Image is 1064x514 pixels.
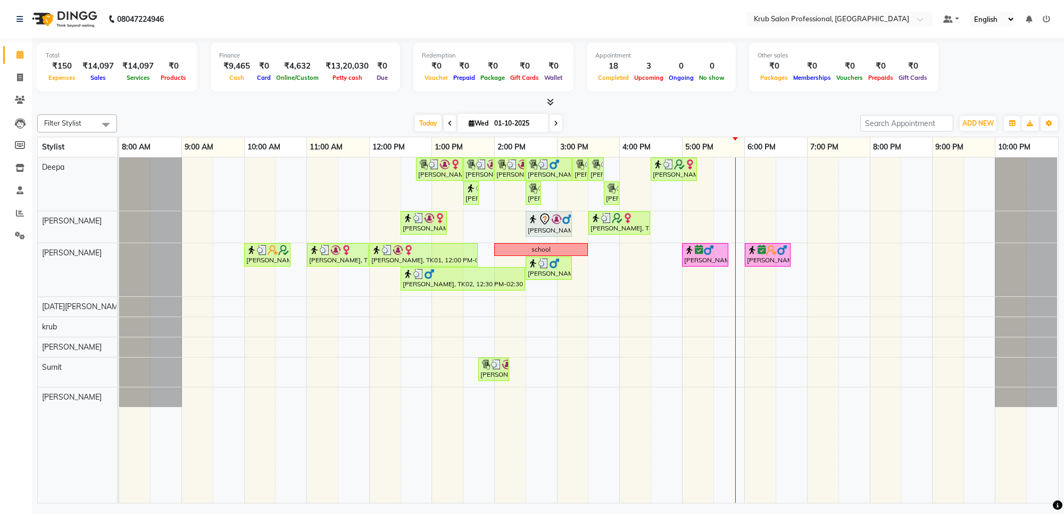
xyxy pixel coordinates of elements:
span: Stylist [42,142,64,152]
div: ₹0 [791,60,834,72]
a: 10:00 AM [245,139,283,155]
span: Wed [466,119,491,127]
div: Finance [219,51,392,60]
span: Vouchers [834,74,866,81]
div: ₹0 [896,60,930,72]
a: 9:00 AM [182,139,216,155]
div: Total [46,51,189,60]
div: ₹0 [158,60,189,72]
span: Packages [758,74,791,81]
span: [PERSON_NAME] [42,216,102,226]
a: 5:00 PM [683,139,716,155]
span: krub [42,322,57,331]
span: Voucher [422,74,451,81]
div: Other sales [758,51,930,60]
div: [PERSON_NAME], TK01, 12:45 PM-01:30 PM, Manicure & Pedicure - [PERSON_NAME] Pedicure [417,159,462,179]
div: [PERSON_NAME], TK01, 02:00 PM-02:30 PM, Waxing - Underarms RICA [495,159,524,179]
a: 7:00 PM [808,139,841,155]
a: 2:00 PM [495,139,528,155]
div: [PERSON_NAME], TK02, 03:15 PM-03:30 PM, Threading - [DEMOGRAPHIC_DATA] Eyebrows [573,159,587,179]
span: Online/Custom [273,74,321,81]
span: Prepaids [866,74,896,81]
div: [PERSON_NAME], TK05, 12:30 PM-01:15 PM, Master Haircuts - [DEMOGRAPHIC_DATA] Regular Blow Dry [402,213,446,233]
span: Products [158,74,189,81]
div: ₹14,097 [78,60,118,72]
a: 11:00 AM [307,139,345,155]
div: [PERSON_NAME], TK01, 01:30 PM-01:45 PM, Threading - [DEMOGRAPHIC_DATA] Eyebrows [464,183,478,203]
span: Today [415,115,442,131]
div: [PERSON_NAME], TK01, 01:30 PM-02:00 PM, Waxing- Full Arms RICA [464,159,493,179]
span: Wallet [542,74,565,81]
a: 12:00 PM [370,139,408,155]
input: 2025-10-01 [491,115,544,131]
div: [PERSON_NAME], TK02, 02:30 PM-03:15 PM, Manicure & Pedicure - [PERSON_NAME] Pedicure [527,159,571,179]
div: ₹0 [866,60,896,72]
a: 8:00 AM [119,139,153,155]
a: 6:00 PM [745,139,778,155]
a: 8:00 PM [870,139,904,155]
span: No show [696,74,727,81]
div: 0 [696,60,727,72]
span: Ongoing [666,74,696,81]
span: Prepaid [451,74,478,81]
span: Gift Cards [508,74,542,81]
span: Services [124,74,153,81]
span: Card [254,74,273,81]
span: [DATE][PERSON_NAME] [42,302,124,311]
span: Upcoming [631,74,666,81]
span: Completed [595,74,631,81]
div: [PERSON_NAME], TK02, 03:45 PM-04:00 PM, Threading - [DEMOGRAPHIC_DATA] Eyebrows [605,183,618,203]
div: [PERSON_NAME], TK02, 03:30 PM-03:45 PM, Threading - [DEMOGRAPHIC_DATA] Upperlips [589,159,603,179]
div: ₹0 [373,60,392,72]
div: [PERSON_NAME], TK04, 02:30 PM-03:15 PM, Master Haircuts - [DEMOGRAPHIC_DATA] Master Stylish [527,213,571,235]
div: [PERSON_NAME], TK01, 01:45 PM-02:15 PM, Experts Haircuts - [DEMOGRAPHIC_DATA] Shaving [479,359,508,379]
div: [PERSON_NAME], TK06, 03:30 PM-04:30 PM, Hair Colour & Chemical Services - [DEMOGRAPHIC_DATA] Touc... [589,213,649,233]
a: 3:00 PM [558,139,591,155]
span: Gift Cards [896,74,930,81]
a: 10:00 PM [995,139,1033,155]
span: Cash [227,74,247,81]
div: [PERSON_NAME], TK02, 12:30 PM-02:30 PM, Global Hair Colour Inoa - [DEMOGRAPHIC_DATA] Up to should... [402,269,524,289]
div: [PERSON_NAME], TK06, 04:30 PM-05:15 PM, Manicure & Pedicure - [PERSON_NAME] Pedicure [652,159,696,179]
div: [PERSON_NAME], TK03, 10:00 AM-10:45 AM, Master Haircuts - [DEMOGRAPHIC_DATA] Master Stylish [245,245,289,265]
span: Petty cash [330,74,365,81]
div: [PERSON_NAME], TK08, 05:00 PM-05:45 PM, Master Haircuts - [DEMOGRAPHIC_DATA] Master Stylish [683,245,727,265]
span: Due [374,74,390,81]
span: Sales [88,74,109,81]
div: 18 [595,60,631,72]
a: 4:00 PM [620,139,653,155]
span: Filter Stylist [44,119,81,127]
button: ADD NEW [960,116,996,131]
div: 3 [631,60,666,72]
div: ₹14,097 [118,60,158,72]
div: ₹150 [46,60,78,72]
div: Redemption [422,51,565,60]
div: ₹0 [422,60,451,72]
span: [PERSON_NAME] [42,248,102,258]
div: [PERSON_NAME], TK01, 12:00 PM-01:45 PM, Hair Colour & Chemical Services - [DEMOGRAPHIC_DATA] Touc... [370,245,477,265]
div: [PERSON_NAME], TK02, 02:30 PM-03:15 PM, Master Haircuts - [DEMOGRAPHIC_DATA] Master Stylish [527,258,571,278]
div: school [531,245,551,254]
div: ₹0 [508,60,542,72]
a: 9:00 PM [933,139,966,155]
span: Memberships [791,74,834,81]
b: 08047224946 [117,4,164,34]
div: ₹4,632 [273,60,321,72]
div: [PERSON_NAME], TK07, 06:00 PM-06:45 PM, Master Haircuts - [DEMOGRAPHIC_DATA] Master Stylish [746,245,789,265]
div: ₹0 [478,60,508,72]
span: Deepa [42,162,64,172]
div: ₹0 [542,60,565,72]
span: [PERSON_NAME] [42,342,102,352]
div: ₹13,20,030 [321,60,373,72]
span: Sumit [42,362,62,372]
div: Appointment [595,51,727,60]
div: ₹0 [758,60,791,72]
span: Package [478,74,508,81]
span: [PERSON_NAME] [42,392,102,402]
input: Search Appointment [860,115,953,131]
div: 0 [666,60,696,72]
img: logo [27,4,100,34]
div: ₹0 [451,60,478,72]
div: [PERSON_NAME], TK01, 02:30 PM-02:45 PM, Threading - [DEMOGRAPHIC_DATA] Upperlips [527,183,540,203]
div: ₹0 [834,60,866,72]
